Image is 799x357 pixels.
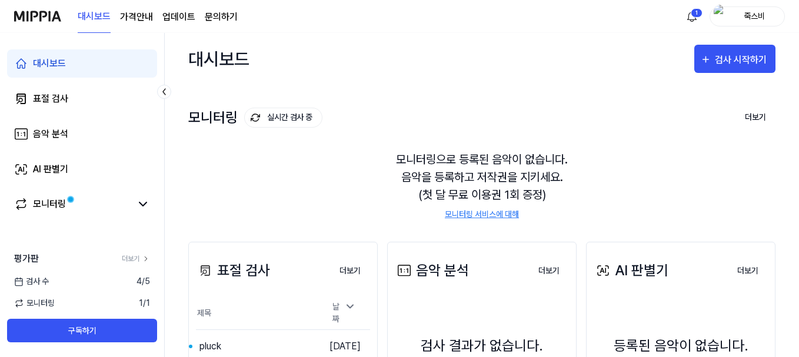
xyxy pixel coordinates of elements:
div: 날짜 [328,297,361,329]
button: 더보기 [330,259,370,283]
a: 업데이트 [162,10,195,24]
div: pluck [199,339,221,353]
div: 모니터링으로 등록된 음악이 없습니다. 음악을 등록하고 저작권을 지키세요. (첫 달 무료 이용권 1회 증정) [188,136,775,235]
a: 대시보드 [78,1,111,33]
div: 음악 분석 [33,127,68,141]
div: 모니터링 [188,108,322,128]
div: 대시보드 [188,45,249,73]
button: 실시간 검사 중 [244,108,322,128]
button: 더보기 [735,105,775,130]
a: 더보기 [529,258,569,283]
span: 모니터링 [14,297,55,309]
a: 문의하기 [205,10,238,24]
img: profile [714,5,728,28]
th: 제목 [196,296,318,330]
button: 더보기 [728,259,768,283]
img: monitoring Icon [251,113,260,122]
a: AI 판별기 [7,155,157,183]
span: 4 / 5 [137,275,150,288]
button: 더보기 [529,259,569,283]
a: 가격안내 [120,10,153,24]
div: 1 [691,8,703,18]
button: 구독하기 [7,319,157,342]
a: 더보기 [330,258,370,283]
button: 알림1 [683,7,701,26]
div: 음악 분석 [395,260,469,281]
button: 검사 시작하기 [694,45,775,73]
a: 표절 검사 [7,85,157,113]
div: 대시보드 [33,56,66,71]
div: 표절 검사 [33,92,68,106]
div: AI 판별기 [33,162,68,176]
span: 검사 수 [14,275,49,288]
a: 더보기 [728,258,768,283]
span: 평가판 [14,252,39,266]
button: profile죽스비 [710,6,785,26]
div: 표절 검사 [196,260,270,281]
a: 대시보드 [7,49,157,78]
a: 음악 분석 [7,120,157,148]
span: 1 / 1 [139,297,150,309]
img: 알림 [685,9,699,24]
div: 모니터링 [33,197,66,211]
div: 죽스비 [731,9,777,22]
a: 모니터링 [14,197,131,211]
a: 더보기 [122,253,150,264]
div: AI 판별기 [594,260,668,281]
a: 모니터링 서비스에 대해 [445,208,519,221]
div: 검사 시작하기 [715,52,770,68]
